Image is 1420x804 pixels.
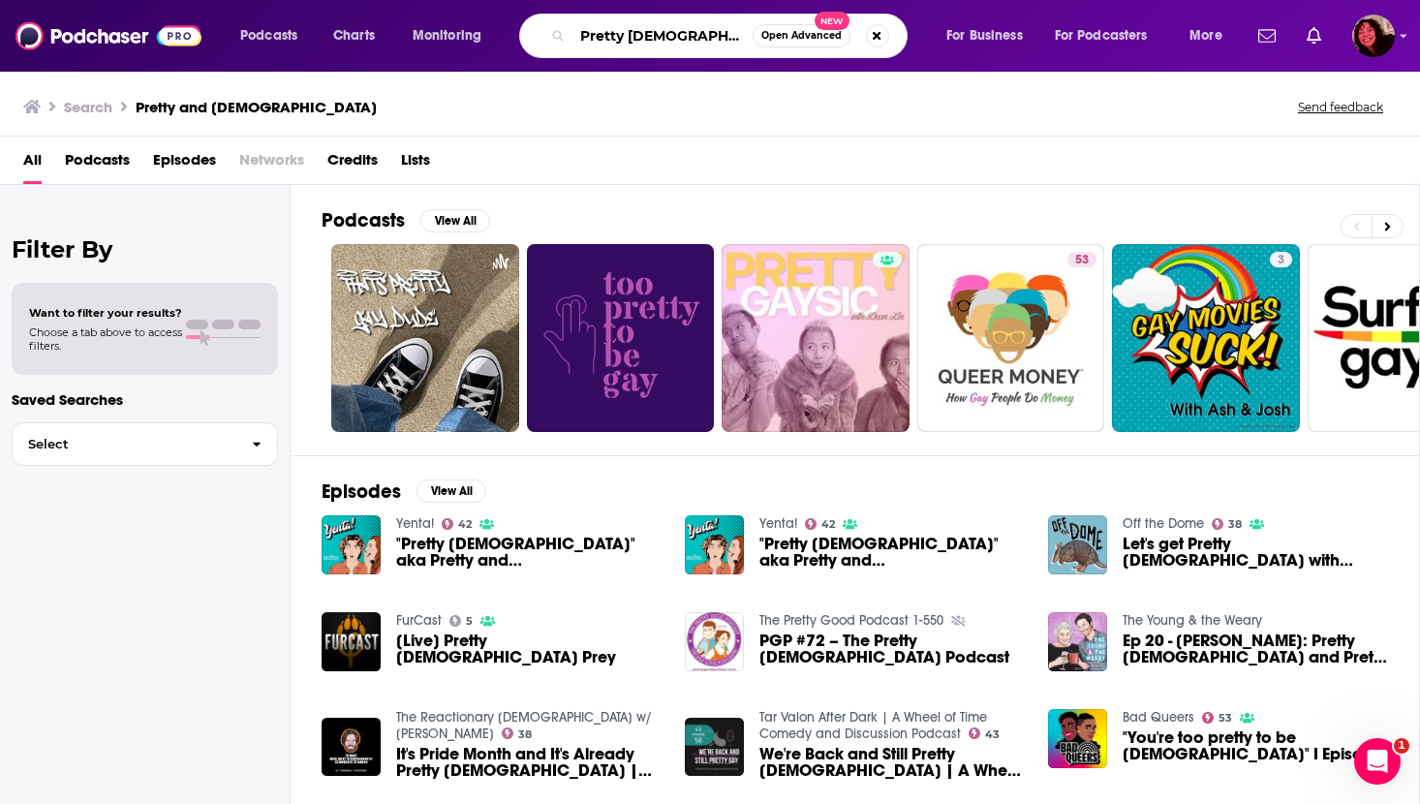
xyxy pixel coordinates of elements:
span: 5 [466,617,473,626]
button: open menu [933,20,1047,51]
span: Ep 20 - [PERSON_NAME]: Pretty [DEMOGRAPHIC_DATA] and Pretty Black [1123,633,1388,665]
span: Want to filter your results? [29,306,182,320]
a: 38 [1212,518,1243,530]
iframe: Intercom live chat [1354,738,1401,785]
span: Select [13,438,236,450]
button: Select [12,422,278,466]
a: 38 [502,727,533,739]
button: open menu [1042,20,1176,51]
a: 3 [1270,252,1292,267]
span: 42 [458,520,472,529]
a: We're Back and Still Pretty Gay | A Wheel of Time Comedy and Discussion Podcast [759,746,1025,779]
span: Podcasts [65,144,130,184]
a: 53 [1202,712,1233,724]
h2: Podcasts [322,208,405,232]
span: We're Back and Still Pretty [DEMOGRAPHIC_DATA] | A Wheel of Time Comedy and Discussion Podcast [759,746,1025,779]
a: It's Pride Month and It's Already Pretty Gay | TRC 66 [396,746,662,779]
span: 38 [1228,520,1242,529]
img: User Profile [1352,15,1395,57]
span: Lists [401,144,430,184]
a: Off the Dome [1123,515,1204,532]
a: "Pretty Gay" aka Pretty and Gay with Catherine McCafferty [396,536,662,569]
span: Open Advanced [761,31,842,41]
img: Let's get Pretty Gay with Catherine McCafferty [1048,515,1107,574]
span: Logged in as Kathryn-Musilek [1352,15,1395,57]
h2: Episodes [322,479,401,504]
span: Episodes [153,144,216,184]
span: 53 [1219,714,1232,723]
a: Credits [327,144,378,184]
span: It's Pride Month and It's Already Pretty [DEMOGRAPHIC_DATA] | TRC 66 [396,746,662,779]
span: Let's get Pretty [DEMOGRAPHIC_DATA] with [PERSON_NAME] [1123,536,1388,569]
span: Podcasts [240,22,297,49]
a: Ep 20 - Jay Jurden: Pretty Gay and Pretty Black [1123,633,1388,665]
img: It's Pride Month and It's Already Pretty Gay | TRC 66 [322,718,381,777]
span: New [815,12,849,30]
a: 43 [969,727,1001,739]
img: Podchaser - Follow, Share and Rate Podcasts [15,17,201,54]
h2: Filter By [12,235,278,263]
div: Search podcasts, credits, & more... [538,14,926,58]
a: 53 [917,244,1105,432]
span: "Pretty [DEMOGRAPHIC_DATA]" aka Pretty and [DEMOGRAPHIC_DATA] with [PERSON_NAME] [396,536,662,569]
img: PGP #72 – The Pretty Gay Podcast [685,612,744,671]
h3: Pretty and [DEMOGRAPHIC_DATA] [136,98,377,116]
a: 5 [449,615,474,627]
span: Choose a tab above to access filters. [29,325,182,353]
button: open menu [1176,20,1247,51]
a: All [23,144,42,184]
a: Yenta! [396,515,434,532]
button: Show profile menu [1352,15,1395,57]
button: Open AdvancedNew [753,24,850,47]
a: PGP #72 – The Pretty Gay Podcast [759,633,1025,665]
span: More [1189,22,1222,49]
span: 1 [1394,738,1409,754]
img: "You're too pretty to be gay" I Episode 46 [1048,709,1107,768]
span: "Pretty [DEMOGRAPHIC_DATA]" aka Pretty and [DEMOGRAPHIC_DATA] with [PERSON_NAME] [Re-Release] [759,536,1025,569]
span: Monitoring [413,22,481,49]
img: "Pretty Gay" aka Pretty and Gay with Catherine McCafferty [322,515,381,574]
img: "Pretty Gay" aka Pretty and Gay with Catherine McCafferty [Re-Release] [685,515,744,574]
span: For Business [946,22,1023,49]
a: 42 [442,518,473,530]
a: FurCast [396,612,442,629]
input: Search podcasts, credits, & more... [572,20,753,51]
img: [Live] Pretty Gay Prey [322,612,381,671]
span: 53 [1075,251,1089,270]
span: For Podcasters [1055,22,1148,49]
a: 3 [1112,244,1300,432]
span: 3 [1278,251,1284,270]
h3: Search [64,98,112,116]
a: "Pretty Gay" aka Pretty and Gay with Catherine McCafferty [Re-Release] [759,536,1025,569]
a: Show notifications dropdown [1299,19,1329,52]
a: "You're too pretty to be gay" I Episode 46 [1123,729,1388,762]
button: View All [420,209,490,232]
button: open menu [227,20,323,51]
a: 53 [1067,252,1096,267]
a: [Live] Pretty Gay Prey [396,633,662,665]
span: "You're too pretty to be [DEMOGRAPHIC_DATA]" I Episode 46 [1123,729,1388,762]
a: PodcastsView All [322,208,490,232]
span: Charts [333,22,375,49]
a: Tar Valon After Dark | A Wheel of Time Comedy and Discussion Podcast [759,709,987,742]
img: We're Back and Still Pretty Gay | A Wheel of Time Comedy and Discussion Podcast [685,718,744,777]
a: 42 [805,518,836,530]
span: PGP #72 – The Pretty [DEMOGRAPHIC_DATA] Podcast [759,633,1025,665]
span: [Live] Pretty [DEMOGRAPHIC_DATA] Prey [396,633,662,665]
a: EpisodesView All [322,479,486,504]
a: Let's get Pretty Gay with Catherine McCafferty [1123,536,1388,569]
a: The Pretty Good Podcast 1-550 [759,612,943,629]
button: open menu [399,20,507,51]
img: Ep 20 - Jay Jurden: Pretty Gay and Pretty Black [1048,612,1107,671]
a: Bad Queers [1123,709,1194,726]
span: Networks [239,144,304,184]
